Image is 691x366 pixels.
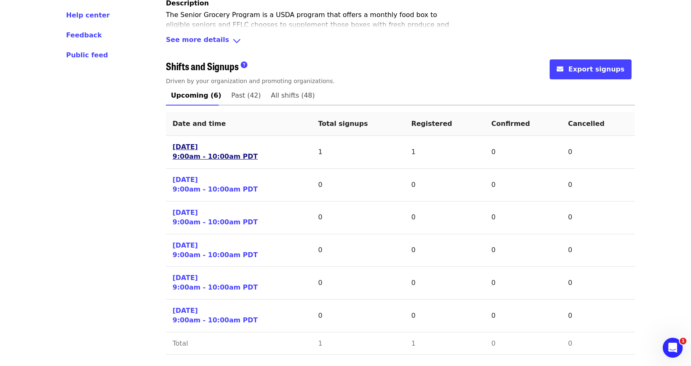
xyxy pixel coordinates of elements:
[166,86,226,106] a: Upcoming (6)
[173,120,226,128] span: Date and time
[405,201,485,234] td: 0
[231,90,261,101] span: Past (42)
[561,332,635,355] td: 0
[173,339,188,347] span: Total
[550,59,632,79] button: envelope iconExport signups
[557,65,563,73] i: envelope icon
[66,10,146,20] a: Help center
[318,120,368,128] span: Total signups
[485,201,562,234] td: 0
[561,234,635,267] td: 0
[405,267,485,300] td: 0
[166,10,457,50] p: The Senior Grocery Program is a USDA program that offers a monthly food box to eligible seniors a...
[311,300,405,332] td: 0
[485,169,562,201] td: 0
[561,201,635,234] td: 0
[171,90,221,101] span: Upcoming (6)
[226,86,266,106] a: Past (42)
[491,120,530,128] span: Confirmed
[241,61,247,69] i: question-circle icon
[173,273,258,292] a: [DATE]9:00am - 10:00am PDT
[311,136,405,169] td: 1
[66,50,146,60] a: Public feed
[173,175,258,194] a: [DATE]9:00am - 10:00am PDT
[173,208,258,227] a: [DATE]9:00am - 10:00am PDT
[411,120,452,128] span: Registered
[66,11,110,19] span: Help center
[561,300,635,332] td: 0
[485,136,562,169] td: 0
[680,338,686,344] span: 1
[66,51,108,59] span: Public feed
[311,169,405,201] td: 0
[405,234,485,267] td: 0
[663,338,683,358] iframe: Intercom live chat
[405,136,485,169] td: 1
[66,30,102,40] button: Feedback
[166,59,239,73] span: Shifts and Signups
[561,136,635,169] td: 0
[266,86,320,106] a: All shifts (48)
[311,234,405,267] td: 0
[166,35,635,47] div: See more detailsangle-down icon
[568,120,605,128] span: Cancelled
[405,169,485,201] td: 0
[173,306,258,325] a: [DATE]9:00am - 10:00am PDT
[561,169,635,201] td: 0
[311,201,405,234] td: 0
[485,300,562,332] td: 0
[232,35,241,47] i: angle-down icon
[271,90,315,101] span: All shifts (48)
[485,332,562,355] td: 0
[485,234,562,267] td: 0
[311,267,405,300] td: 0
[166,78,335,84] span: Driven by your organization and promoting organizations.
[405,300,485,332] td: 0
[166,35,229,47] span: See more details
[561,267,635,300] td: 0
[311,332,405,355] td: 1
[405,332,485,355] td: 1
[485,267,562,300] td: 0
[173,241,258,260] a: [DATE]9:00am - 10:00am PDT
[173,142,258,162] a: [DATE]9:00am - 10:00am PDT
